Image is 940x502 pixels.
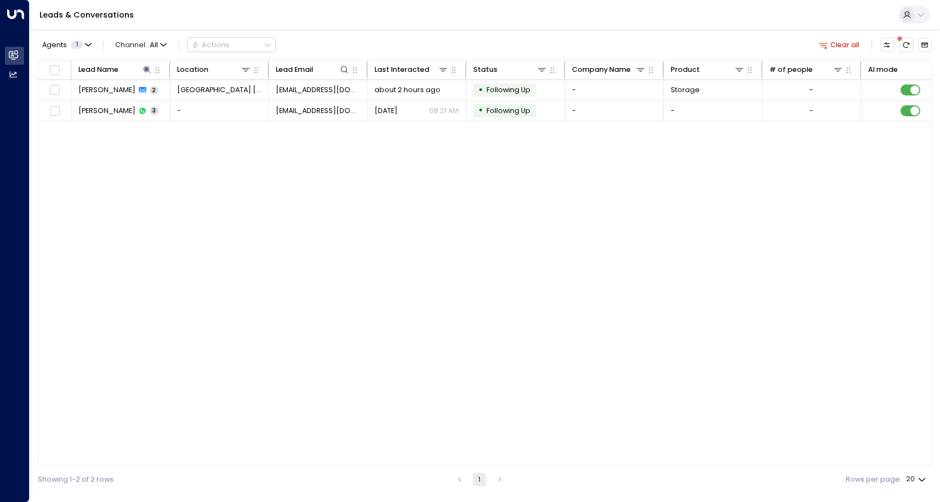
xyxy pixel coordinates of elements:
[880,38,894,52] button: Customize
[375,64,429,76] div: Last Interacted
[769,64,813,76] div: # of people
[572,64,631,76] div: Company Name
[473,64,548,76] div: Status
[48,105,61,117] span: Toggle select row
[111,38,171,52] button: Channel:All
[39,9,134,20] a: Leads & Conversations
[429,106,458,116] p: 08:21 AM
[452,473,507,486] nav: pagination navigation
[38,38,95,52] button: Agents1
[78,64,153,76] div: Lead Name
[478,102,483,119] div: •
[191,41,229,49] div: Actions
[473,64,497,76] div: Status
[276,64,313,76] div: Lead Email
[664,101,762,121] td: -
[815,38,864,52] button: Clear all
[375,106,398,116] span: Jun 11, 2025
[846,475,902,485] label: Rows per page:
[71,41,83,49] span: 1
[671,85,700,95] span: Storage
[809,106,813,116] div: -
[486,85,530,94] span: Following Up
[486,106,530,115] span: Following Up
[111,38,171,52] span: Channel:
[187,37,276,52] button: Actions
[572,64,647,76] div: Company Name
[78,64,118,76] div: Lead Name
[177,85,262,95] span: Space Station Shrewsbury
[478,82,483,99] div: •
[276,64,350,76] div: Lead Email
[177,64,252,76] div: Location
[565,80,664,100] td: -
[918,38,932,52] button: Archived Leads
[375,85,440,95] span: about 2 hours ago
[906,472,928,487] div: 20
[769,64,844,76] div: # of people
[177,64,208,76] div: Location
[276,106,360,116] span: nstallport@btinternet.com
[38,475,114,485] div: Showing 1-2 of 2 rows
[78,85,135,95] span: Thomas Allport
[375,64,449,76] div: Last Interacted
[150,41,158,49] span: All
[78,106,135,116] span: Sharon ALLPORT
[473,473,486,486] button: page 1
[809,85,813,95] div: -
[42,42,67,49] span: Agents
[48,64,61,76] span: Toggle select all
[565,101,664,121] td: -
[671,64,745,76] div: Product
[671,64,700,76] div: Product
[868,64,898,76] div: AI mode
[276,85,360,95] span: allport2001@outlook.com
[899,38,913,52] span: There are new threads available. Refresh the grid to view the latest updates.
[187,37,276,52] div: Button group with a nested menu
[170,101,269,121] td: -
[150,86,158,94] span: 2
[150,106,158,115] span: 3
[48,84,61,97] span: Toggle select row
